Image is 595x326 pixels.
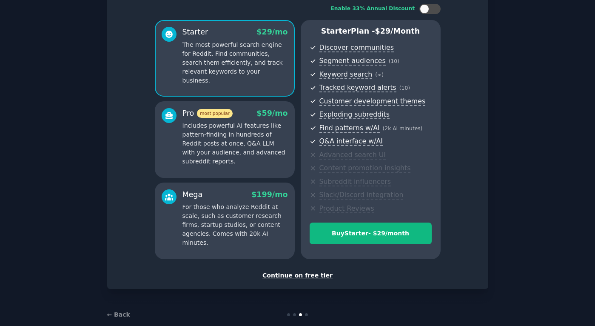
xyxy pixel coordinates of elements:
p: For those who analyze Reddit at scale, such as customer research firms, startup studios, or conte... [182,203,288,247]
div: Continue on free tier [116,271,479,280]
span: Tracked keyword alerts [319,83,396,92]
div: Starter [182,27,208,37]
p: The most powerful search engine for Reddit. Find communities, search them efficiently, and track ... [182,40,288,85]
span: Discover communities [319,43,394,52]
p: Includes powerful AI features like pattern-finding in hundreds of Reddit posts at once, Q&A LLM w... [182,121,288,166]
span: $ 59 /mo [256,109,288,117]
a: ← Back [107,311,130,318]
span: Keyword search [319,70,373,79]
span: Find patterns w/AI [319,124,380,133]
span: Product Reviews [319,204,374,213]
span: Subreddit influencers [319,177,391,186]
div: Mega [182,189,203,200]
span: Exploding subreddits [319,110,390,119]
span: ( 10 ) [389,58,399,64]
span: ( ∞ ) [375,72,384,78]
span: ( 10 ) [399,85,410,91]
div: Buy Starter - $ 29 /month [310,229,431,238]
span: $ 29 /mo [256,28,288,36]
div: Pro [182,108,233,119]
span: most popular [197,109,233,118]
span: $ 29 /month [375,27,420,35]
span: ( 2k AI minutes ) [383,126,423,132]
span: Content promotion insights [319,164,411,173]
button: BuyStarter- $29/month [310,223,432,244]
div: Enable 33% Annual Discount [331,5,415,13]
span: Advanced search UI [319,151,386,160]
span: Customer development themes [319,97,426,106]
p: Starter Plan - [310,26,432,37]
span: Segment audiences [319,57,386,66]
span: Slack/Discord integration [319,191,404,200]
span: Q&A interface w/AI [319,137,383,146]
span: $ 199 /mo [251,190,288,199]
